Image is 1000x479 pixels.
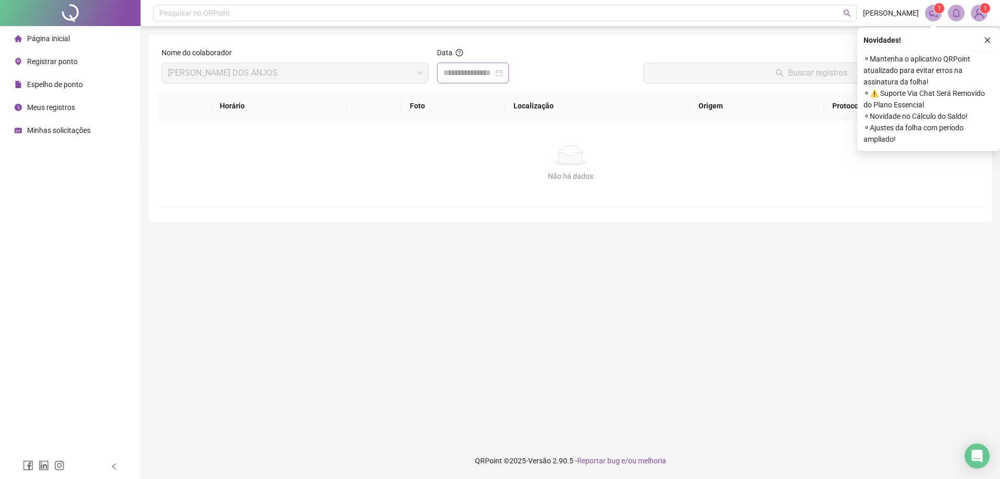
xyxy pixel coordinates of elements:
[27,57,78,66] span: Registrar ponto
[643,63,979,83] button: Buscar registros
[15,58,22,65] span: environment
[690,92,824,120] th: Origem
[161,47,239,58] label: Nome do colaborador
[980,3,990,14] sup: Atualize o seu contato no menu Meus Dados
[141,443,1000,479] footer: QRPoint © 2025 - 2.90.5 -
[864,110,994,122] span: ⚬ Novidade no Cálculo do Saldo!
[170,170,971,182] div: Não há dados
[577,457,666,465] span: Reportar bug e/ou melhoria
[843,9,851,17] span: search
[505,92,690,120] th: Localização
[864,53,994,88] span: ⚬ Mantenha o aplicativo QRPoint atualizado para evitar erros na assinatura da folha!
[211,92,347,120] th: Horário
[929,8,938,18] span: notification
[27,126,91,134] span: Minhas solicitações
[984,36,991,44] span: close
[27,34,70,43] span: Página inicial
[27,103,75,112] span: Meus registros
[27,80,83,89] span: Espelho de ponto
[168,63,422,83] span: MARCIANE SOUZA DOS ANJOS
[15,81,22,88] span: file
[15,127,22,134] span: schedule
[965,444,990,469] div: Open Intercom Messenger
[39,460,49,471] span: linkedin
[110,463,118,470] span: left
[23,460,33,471] span: facebook
[934,3,944,14] sup: 1
[437,48,453,57] span: Data
[938,5,941,12] span: 1
[864,34,901,46] span: Novidades !
[864,122,994,145] span: ⚬ Ajustes da folha com período ampliado!
[15,104,22,111] span: clock-circle
[528,457,551,465] span: Versão
[456,49,463,56] span: question-circle
[402,92,505,120] th: Foto
[952,8,961,18] span: bell
[863,7,919,19] span: [PERSON_NAME]
[15,35,22,42] span: home
[54,460,65,471] span: instagram
[864,88,994,110] span: ⚬ ⚠️ Suporte Via Chat Será Removido do Plano Essencial
[824,92,983,120] th: Protocolo
[971,5,987,21] img: 64984
[983,5,987,12] span: 1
